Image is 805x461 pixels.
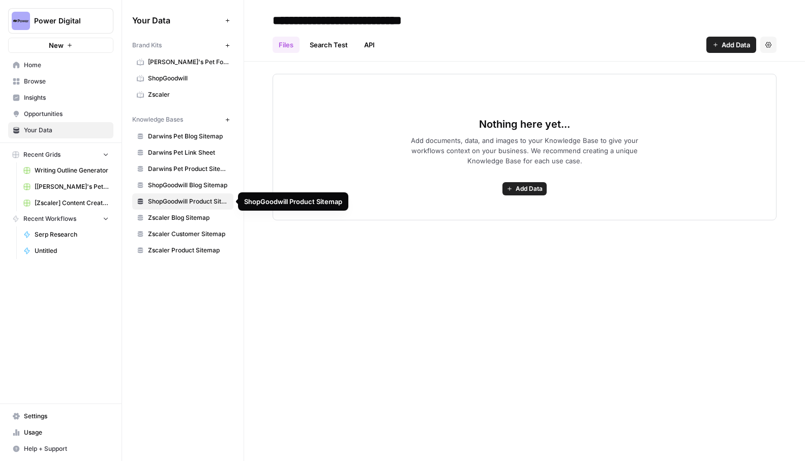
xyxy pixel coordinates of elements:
span: ShopGoodwill [148,74,229,83]
a: Zscaler Product Sitemap [132,242,233,258]
a: API [358,37,381,53]
span: Home [24,61,109,70]
button: Add Data [502,182,547,195]
a: Insights [8,90,113,106]
span: Zscaler [148,90,229,99]
a: Home [8,57,113,73]
a: Usage [8,424,113,441]
span: ShopGoodwill Product Sitemap [148,197,229,206]
span: [Zscaler] Content Creation [35,198,109,208]
a: [Zscaler] Content Creation [19,195,113,211]
button: Recent Grids [8,147,113,162]
span: Recent Grids [23,150,61,159]
span: Serp Research [35,230,109,239]
span: Power Digital [34,16,96,26]
a: Darwins Pet Blog Sitemap [132,128,233,145]
span: Darwins Pet Blog Sitemap [148,132,229,141]
a: [PERSON_NAME]'s Pet Food [132,54,233,70]
span: [[PERSON_NAME]'s Pet] Content Creation [35,182,109,191]
a: Search Test [304,37,354,53]
span: Add Data [516,184,543,193]
img: Power Digital Logo [12,12,30,30]
a: Zscaler [132,87,233,103]
span: Insights [24,93,109,102]
span: ShopGoodwill Blog Sitemap [148,181,229,190]
span: Zscaler Blog Sitemap [148,213,229,222]
a: Darwins Pet Product Sitemap [132,161,233,177]
button: Help + Support [8,441,113,457]
span: Zscaler Product Sitemap [148,246,229,255]
a: ShopGoodwill Product Sitemap [132,193,233,210]
a: Browse [8,73,113,90]
a: Your Data [8,122,113,138]
button: Add Data [706,37,756,53]
button: Workspace: Power Digital [8,8,113,34]
span: Zscaler Customer Sitemap [148,229,229,239]
span: Browse [24,77,109,86]
span: Darwins Pet Link Sheet [148,148,229,157]
a: Settings [8,408,113,424]
a: Zscaler Blog Sitemap [132,210,233,226]
a: Writing Outline Generator [19,162,113,179]
div: ShopGoodwill Product Sitemap [244,196,342,207]
span: Help + Support [24,444,109,453]
a: Zscaler Customer Sitemap [132,226,233,242]
a: Untitled [19,243,113,259]
span: Untitled [35,246,109,255]
span: Opportunities [24,109,109,119]
span: Add Data [722,40,750,50]
a: Opportunities [8,106,113,122]
span: Brand Kits [132,41,162,50]
a: [[PERSON_NAME]'s Pet] Content Creation [19,179,113,195]
span: Your Data [132,14,221,26]
span: Settings [24,412,109,421]
button: New [8,38,113,53]
span: Darwins Pet Product Sitemap [148,164,229,174]
a: ShopGoodwill Blog Sitemap [132,177,233,193]
span: Writing Outline Generator [35,166,109,175]
span: Add documents, data, and images to your Knowledge Base to give your workflows context on your bus... [395,135,655,166]
a: ShopGoodwill [132,70,233,87]
span: Recent Workflows [23,214,76,223]
span: Usage [24,428,109,437]
a: Files [273,37,300,53]
a: Serp Research [19,226,113,243]
span: Your Data [24,126,109,135]
span: New [49,40,64,50]
span: [PERSON_NAME]'s Pet Food [148,57,229,67]
a: Darwins Pet Link Sheet [132,145,233,161]
span: Nothing here yet... [479,117,570,131]
button: Recent Workflows [8,211,113,226]
span: Knowledge Bases [132,115,183,124]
